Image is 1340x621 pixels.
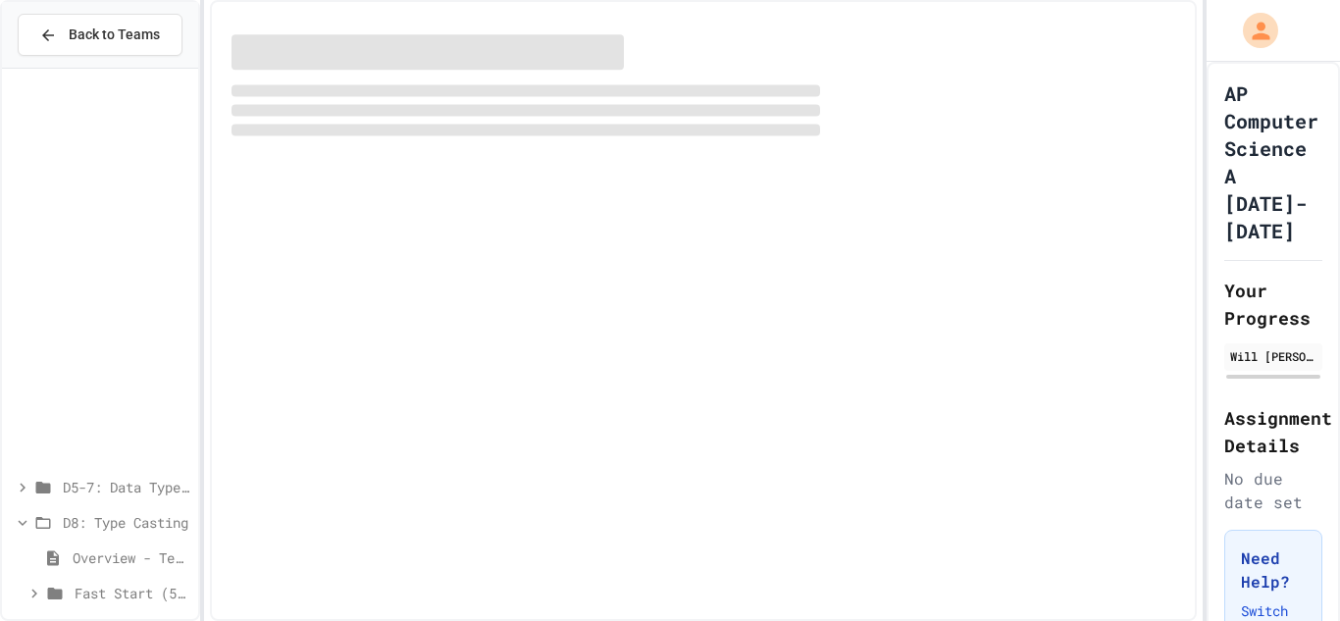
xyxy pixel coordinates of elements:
iframe: chat widget [1258,543,1320,601]
iframe: chat widget [1177,457,1320,541]
h3: Need Help? [1241,546,1306,594]
span: D8: Type Casting [63,512,190,533]
div: My Account [1222,8,1283,53]
h2: Your Progress [1224,277,1322,332]
button: Back to Teams [18,14,182,56]
span: D5-7: Data Types and Number Calculations [63,477,190,497]
span: Overview - Teacher Only [73,547,190,568]
span: Back to Teams [69,25,160,45]
div: Will [PERSON_NAME] [1230,347,1316,365]
h2: Assignment Details [1224,404,1322,459]
h1: AP Computer Science A [DATE]-[DATE] [1224,79,1322,244]
span: Fast Start (5 mins) [75,583,190,603]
